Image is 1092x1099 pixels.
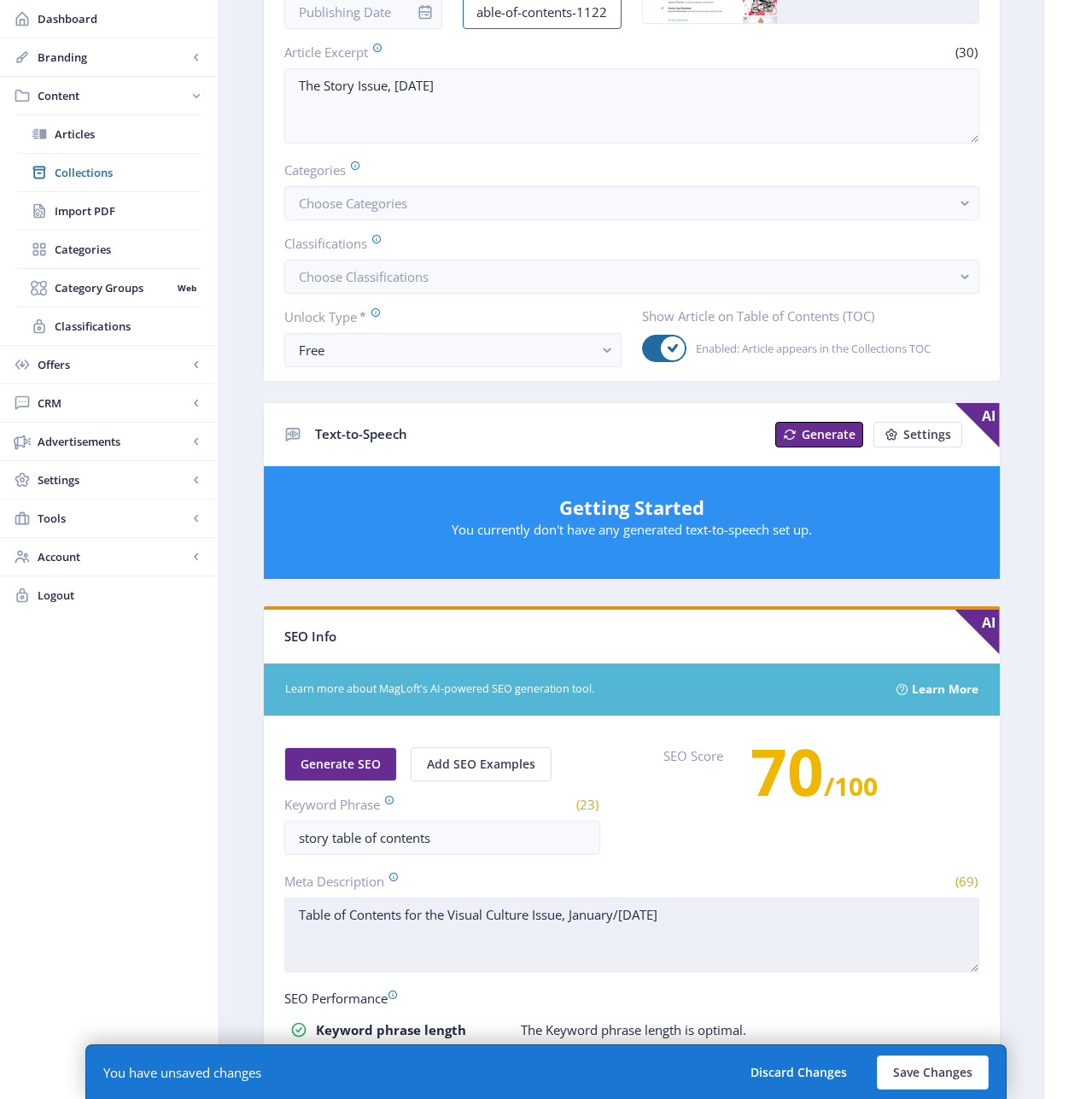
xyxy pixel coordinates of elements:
[877,1055,989,1090] button: Save Changes
[663,747,723,829] label: SEO Score
[284,872,625,891] label: Meta Description
[284,307,608,326] label: Unlock Type
[299,268,429,285] span: Choose Classifications
[172,279,201,296] nb-badge: Web
[427,757,535,771] span: Add SEO Examples
[55,318,201,335] span: Classifications
[284,186,979,220] button: Choose Categories
[955,403,1000,447] span: AI
[284,161,966,179] label: Categories
[17,307,201,345] a: Classifications
[281,521,983,538] p: You currently don't have any generated text-to-speech set up.
[953,873,979,890] span: (69)
[299,195,407,212] span: Choose Categories
[574,796,600,813] span: (23)
[284,628,336,645] span: SEO Info
[315,425,407,442] span: Text-to-Speech
[734,1055,863,1090] button: Discard Changes
[411,747,552,781] button: Add SEO Examples
[765,422,863,447] a: New page
[284,990,979,1007] div: SEO Performance
[284,43,625,61] label: Article Excerpt
[38,395,188,412] span: CRM
[38,49,188,66] span: Branding
[103,1064,261,1081] div: You have unsaved changes
[38,433,188,450] span: Advertisements
[55,241,201,258] span: Categories
[281,494,983,521] h5: Getting Started
[912,676,978,703] a: Learn More
[38,471,188,488] span: Settings
[55,164,201,181] span: Collections
[521,1021,746,1038] p: The Keyword phrase length is optimal.
[299,340,593,360] div: Free
[17,269,201,307] a: Category GroupsWeb
[903,428,951,441] span: Settings
[284,821,600,855] input: Type Article Keyword Phrase ...
[17,231,201,268] a: Categories
[55,126,201,143] span: Articles
[686,338,931,359] span: Enabled: Article appears in the Collections TOC
[284,747,397,781] button: Generate SEO
[955,610,1000,654] span: AI
[953,44,979,61] span: (30)
[284,333,622,367] button: Free
[863,422,962,447] a: New page
[38,510,188,527] span: Tools
[284,795,435,814] label: Keyword Phrase
[642,307,966,324] label: Show Article on Table of Contents (TOC)
[284,234,966,253] label: Classifications
[284,260,979,294] button: Choose Classifications
[285,681,877,698] span: Learn more about MagLoft's AI-powered SEO generation tool.
[55,279,172,296] span: Category Groups
[775,422,863,447] button: Generate
[38,587,205,604] span: Logout
[17,192,201,230] a: Import PDF
[301,757,381,771] span: Generate SEO
[750,728,824,815] span: 70
[316,1021,466,1038] strong: Keyword phrase length
[55,202,201,219] span: Import PDF
[17,154,201,191] a: Collections
[17,115,201,153] a: Articles
[263,402,1001,581] app-collection-view: Text-to-Speech
[873,422,962,447] button: Settings
[38,10,205,27] span: Dashboard
[417,3,434,20] nb-icon: info
[38,87,188,104] span: Content
[38,356,188,373] span: Offers
[802,428,855,441] span: Generate
[38,548,188,565] span: Account
[750,754,878,804] h3: /100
